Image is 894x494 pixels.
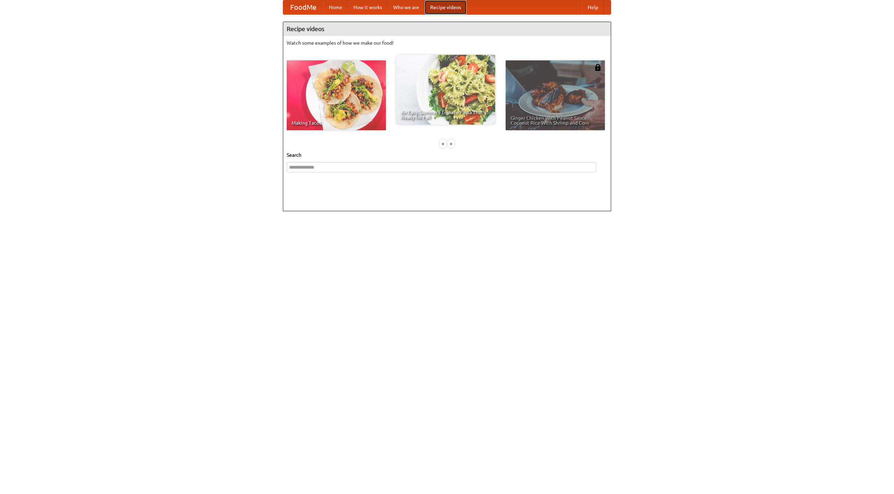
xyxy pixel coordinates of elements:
a: Help [582,0,604,14]
a: Who we are [388,0,425,14]
a: Home [323,0,348,14]
a: An Easy, Summery Tomato Pasta That's Ready for Fall [396,55,495,125]
a: Making Tacos [287,60,386,130]
h5: Search [287,152,607,158]
span: An Easy, Summery Tomato Pasta That's Ready for Fall [401,110,490,120]
div: « [440,139,446,148]
a: How it works [348,0,388,14]
p: Watch some examples of how we make our food! [287,39,607,46]
span: Making Tacos [292,120,381,125]
h4: Recipe videos [283,22,611,36]
a: Recipe videos [425,0,467,14]
a: FoodMe [283,0,323,14]
div: » [448,139,454,148]
img: 483408.png [594,64,601,71]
